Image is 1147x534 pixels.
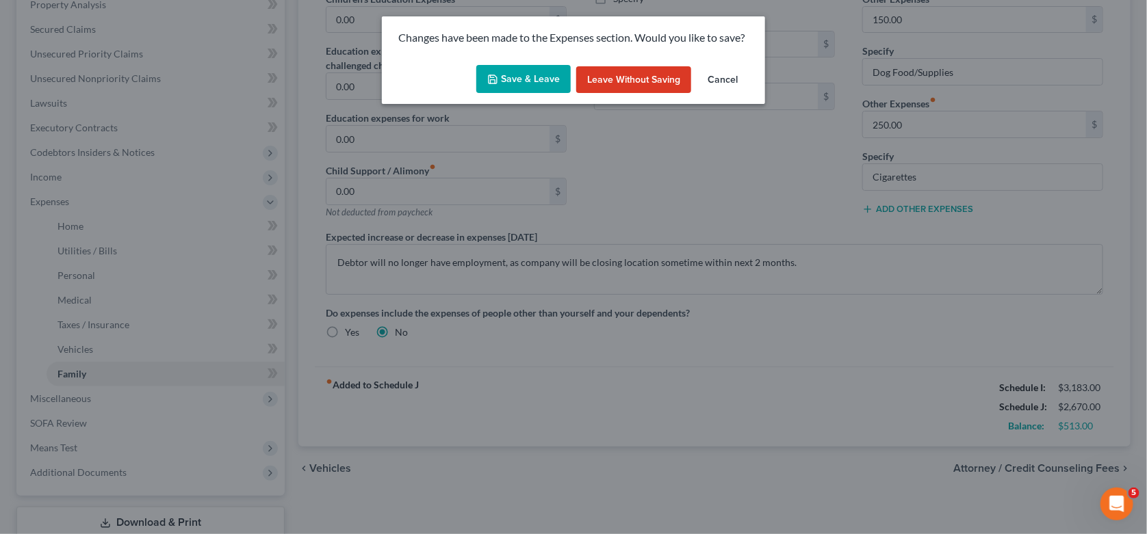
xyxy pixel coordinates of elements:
button: Cancel [697,66,749,94]
button: Leave without Saving [576,66,691,94]
button: Save & Leave [476,65,571,94]
span: 5 [1129,488,1139,498]
p: Changes have been made to the Expenses section. Would you like to save? [398,30,749,46]
iframe: Intercom live chat [1100,488,1133,520]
